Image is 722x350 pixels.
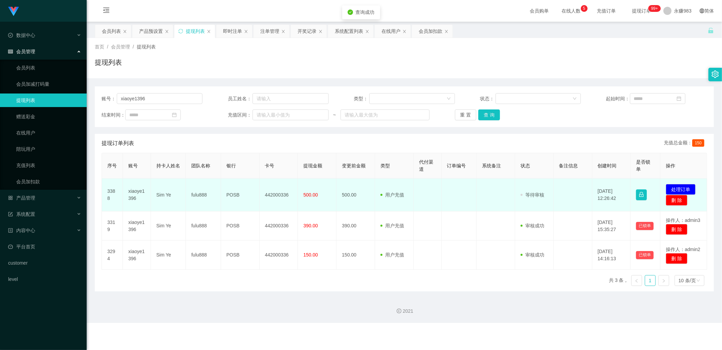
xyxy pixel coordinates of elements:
[303,252,318,258] span: 150.00
[348,9,353,15] i: icon: check-circle
[253,93,329,104] input: 请输入
[636,189,647,200] button: 图标: lock
[8,49,35,54] span: 会员管理
[8,272,81,286] a: level
[658,275,669,286] li: 下一页
[636,251,654,259] button: 已锁单
[677,96,681,101] i: 图标: calendar
[123,241,151,270] td: xiaoye1396
[107,44,108,49] span: /
[123,211,151,241] td: xiaoye1396
[221,211,260,241] td: POSB
[207,29,211,34] i: 图标: close
[380,252,404,258] span: 用户充值
[598,163,617,168] span: 创建时间
[128,163,138,168] span: 账号
[419,159,433,172] span: 代付渠道
[8,211,35,217] span: 系统配置
[666,224,687,235] button: 删 除
[592,241,631,270] td: [DATE] 14:16:13
[303,223,318,228] span: 390.00
[281,29,285,34] i: 图标: close
[8,228,13,233] i: 图标: profile
[447,97,451,101] i: 图标: down
[478,109,500,120] button: 查 询
[662,279,666,283] i: 图标: right
[8,33,13,38] i: 图标: check-circle-o
[645,275,656,286] li: 1
[636,222,654,230] button: 已锁单
[228,95,253,102] span: 员工姓名：
[679,275,696,286] div: 10 条/页
[708,27,714,34] i: 图标: unlock
[631,275,642,286] li: 上一页
[342,163,366,168] span: 变更前金额
[592,211,631,241] td: [DATE] 15:35:27
[666,253,687,264] button: 删 除
[303,192,318,198] span: 500.00
[265,163,275,168] span: 卡号
[260,211,298,241] td: 442000336
[156,163,180,168] span: 持卡人姓名
[336,211,375,241] td: 390.00
[354,95,369,102] span: 类型：
[8,49,13,54] i: 图标: table
[397,309,401,313] i: 图标: copyright
[521,252,544,258] span: 审核成功
[356,9,375,15] span: 查询成功
[594,8,619,13] span: 充值订单
[666,195,687,206] button: 删 除
[16,159,81,172] a: 充值列表
[521,192,544,198] span: 等待审核
[303,163,322,168] span: 提现金额
[16,77,81,91] a: 会员加减打码量
[335,25,363,38] div: 系统配置列表
[186,211,221,241] td: fulu888
[583,5,585,12] p: 5
[186,179,221,211] td: fulu888
[635,279,639,283] i: 图标: left
[645,275,655,286] a: 1
[664,139,707,147] div: 充值总金额：
[329,111,341,119] span: ~
[666,163,675,168] span: 操作
[117,93,202,104] input: 请输入
[123,179,151,211] td: xiaoye1396
[629,8,655,13] span: 提现订单
[8,7,19,16] img: logo.9652507e.png
[102,241,123,270] td: 3294
[592,179,631,211] td: [DATE] 12:26:42
[102,211,123,241] td: 3319
[16,126,81,140] a: 在线用户
[336,241,375,270] td: 150.00
[172,112,177,117] i: 图标: calendar
[221,179,260,211] td: POSB
[95,44,104,49] span: 首页
[444,29,448,34] i: 图标: close
[319,29,323,34] i: 图标: close
[16,142,81,156] a: 陪玩用户
[151,241,186,270] td: Sim Ye
[92,308,717,315] div: 2021
[102,111,125,119] span: 结束时间：
[573,97,577,101] i: 图标: down
[260,25,279,38] div: 注单管理
[228,111,253,119] span: 充值区间：
[8,212,13,217] i: 图标: form
[696,279,700,283] i: 图标: down
[186,25,205,38] div: 提现列表
[16,175,81,188] a: 会员加扣款
[8,195,35,201] span: 产品管理
[380,192,404,198] span: 用户充值
[260,179,298,211] td: 442000336
[559,163,578,168] span: 备注信息
[178,29,183,34] i: 图标: sync
[648,5,660,12] sup: 212
[559,8,584,13] span: 在线人数
[191,163,210,168] span: 团队名称
[102,139,134,147] span: 提现订单列表
[107,163,117,168] span: 序号
[609,275,629,286] li: 共 3 条，
[636,159,650,172] span: 是否锁单
[133,44,134,49] span: /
